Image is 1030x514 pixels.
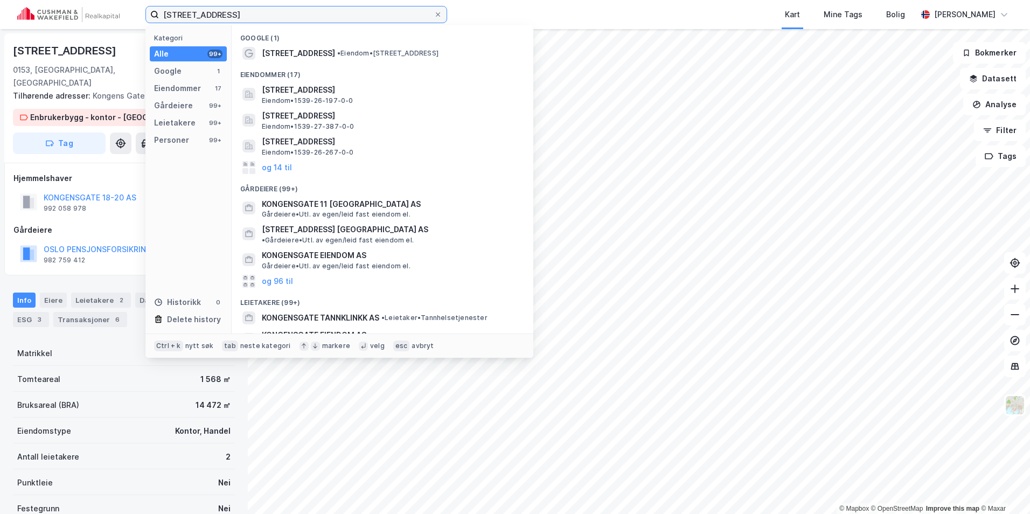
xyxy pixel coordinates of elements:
div: Kart [785,8,800,21]
div: 2 [116,295,127,305]
span: Eiendom • [STREET_ADDRESS] [337,49,439,58]
a: Improve this map [926,505,979,512]
span: Tilhørende adresser: [13,91,93,100]
span: Gårdeiere • Utl. av egen/leid fast eiendom el. [262,262,410,270]
span: Eiendom • 1539-26-267-0-0 [262,148,354,157]
span: KONGENSGATE EIENDOM AS [262,329,520,342]
input: Søk på adresse, matrikkel, gårdeiere, leietakere eller personer [159,6,434,23]
div: 99+ [207,101,222,110]
span: • [337,49,340,57]
div: Google (1) [232,25,533,45]
div: 99+ [207,50,222,58]
div: Leietakere [71,293,131,308]
div: Punktleie [17,476,53,489]
div: Kontor, Handel [175,425,231,437]
span: Leietaker • Tannhelsetjenester [381,314,488,322]
span: • [381,314,385,322]
div: 17 [214,84,222,93]
button: og 14 til [262,161,292,174]
span: • [262,236,265,244]
div: 2 [226,450,231,463]
div: esc [393,341,410,351]
div: [STREET_ADDRESS] [13,42,119,59]
div: Eiendomstype [17,425,71,437]
a: OpenStreetMap [871,505,923,512]
div: 992 058 978 [44,204,86,213]
div: Historikk [154,296,201,309]
div: Leietakere (99+) [232,290,533,309]
span: [STREET_ADDRESS] [262,135,520,148]
div: Matrikkel [17,347,52,360]
div: 99+ [207,119,222,127]
div: neste kategori [240,342,291,350]
div: 0153, [GEOGRAPHIC_DATA], [GEOGRAPHIC_DATA] [13,64,149,89]
div: nytt søk [185,342,214,350]
div: Delete history [167,313,221,326]
div: Mine Tags [824,8,862,21]
div: Kontrollprogram for chat [976,462,1030,514]
div: 1 568 ㎡ [200,373,231,386]
button: Datasett [960,68,1026,89]
div: Datasett [135,293,176,308]
div: Tomteareal [17,373,60,386]
button: Bokmerker [953,42,1026,64]
div: Kongens Gate [STREET_ADDRESS] [13,89,226,102]
span: [STREET_ADDRESS] [262,109,520,122]
div: Gårdeiere (99+) [232,176,533,196]
div: Gårdeiere [13,224,234,237]
div: 99+ [207,136,222,144]
div: 6 [112,314,123,325]
div: markere [322,342,350,350]
div: Bruksareal (BRA) [17,399,79,412]
div: Gårdeiere [154,99,193,112]
div: 3 [34,314,45,325]
div: Transaksjoner [53,312,127,327]
div: Info [13,293,36,308]
div: Hjemmelshaver [13,172,234,185]
span: Eiendom • 1539-26-197-0-0 [262,96,353,105]
div: Eiere [40,293,67,308]
button: og 96 til [262,275,293,288]
div: 1 [214,67,222,75]
div: Kategori [154,34,227,42]
div: [PERSON_NAME] [934,8,996,21]
span: Eiendom • 1539-27-387-0-0 [262,122,354,131]
div: Eiendommer [154,82,201,95]
span: [STREET_ADDRESS] [262,84,520,96]
span: Gårdeiere • Utl. av egen/leid fast eiendom el. [262,236,414,245]
button: Filter [974,120,1026,141]
button: Tags [976,145,1026,167]
div: tab [222,341,238,351]
div: Leietakere [154,116,196,129]
span: Gårdeiere • Utl. av egen/leid fast eiendom el. [262,210,410,219]
div: Nei [218,476,231,489]
a: Mapbox [839,505,869,512]
div: 982 759 412 [44,256,85,265]
div: avbryt [412,342,434,350]
button: Analyse [963,94,1026,115]
span: [STREET_ADDRESS] [262,47,335,60]
img: Z [1005,395,1025,415]
span: [STREET_ADDRESS] [GEOGRAPHIC_DATA] AS [262,223,428,236]
button: Tag [13,133,106,154]
div: ESG [13,312,49,327]
div: Bolig [886,8,905,21]
div: Antall leietakere [17,450,79,463]
div: Ctrl + k [154,341,183,351]
div: Google [154,65,182,78]
div: velg [370,342,385,350]
iframe: Chat Widget [976,462,1030,514]
span: KONGENSGATE EIENDOM AS [262,249,520,262]
div: Personer [154,134,189,147]
img: cushman-wakefield-realkapital-logo.202ea83816669bd177139c58696a8fa1.svg [17,7,120,22]
div: Enbrukerbygg - kontor - [GEOGRAPHIC_DATA] [30,111,203,124]
div: 14 472 ㎡ [196,399,231,412]
div: Alle [154,47,169,60]
span: KONGENSGATE TANNKLINKK AS [262,311,379,324]
span: KONGENSGATE 11 [GEOGRAPHIC_DATA] AS [262,198,520,211]
div: 0 [214,298,222,307]
div: Eiendommer (17) [232,62,533,81]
